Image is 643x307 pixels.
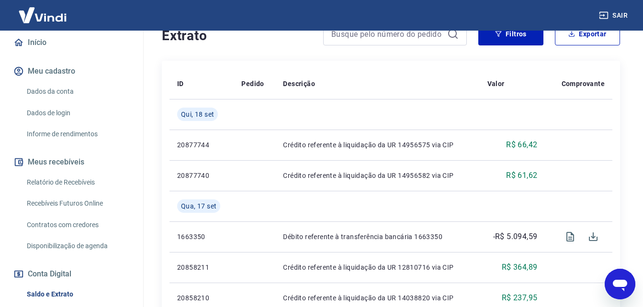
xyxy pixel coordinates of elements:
p: 1663350 [177,232,226,241]
p: 20858210 [177,293,226,303]
input: Busque pelo número do pedido [331,27,443,41]
p: 20877744 [177,140,226,150]
iframe: Botão para abrir a janela de mensagens [605,269,635,299]
span: Download [582,225,605,248]
span: Visualizar [559,225,582,248]
a: Recebíveis Futuros Online [23,194,132,213]
p: Crédito referente à liquidação da UR 14956582 via CIP [283,171,472,180]
p: Crédito referente à liquidação da UR 14956575 via CIP [283,140,472,150]
p: Comprovante [562,79,605,88]
span: Qui, 18 set [181,110,214,119]
button: Conta Digital [11,263,132,285]
a: Dados de login [23,103,132,123]
button: Meu cadastro [11,61,132,82]
p: R$ 66,42 [506,139,537,151]
p: Crédito referente à liquidação da UR 14038820 via CIP [283,293,472,303]
button: Exportar [555,22,620,45]
a: Relatório de Recebíveis [23,173,132,192]
h4: Extrato [162,26,312,45]
p: 20858211 [177,263,226,272]
a: Dados da conta [23,82,132,101]
p: R$ 61,62 [506,170,537,181]
p: 20877740 [177,171,226,180]
p: ID [177,79,184,88]
a: Contratos com credores [23,215,132,235]
a: Início [11,32,132,53]
button: Filtros [478,22,543,45]
p: Descrição [283,79,315,88]
a: Informe de rendimentos [23,124,132,144]
p: R$ 364,89 [502,262,538,273]
button: Meus recebíveis [11,152,132,173]
p: R$ 237,95 [502,292,538,304]
img: Vindi [11,0,74,30]
a: Disponibilização de agenda [23,236,132,256]
a: Saldo e Extrato [23,285,132,304]
p: Débito referente à transferência bancária 1663350 [283,232,472,241]
p: Valor [487,79,505,88]
p: Crédito referente à liquidação da UR 12810716 via CIP [283,263,472,272]
span: Qua, 17 set [181,201,216,211]
p: -R$ 5.094,59 [493,231,538,242]
p: Pedido [241,79,264,88]
button: Sair [597,7,632,24]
